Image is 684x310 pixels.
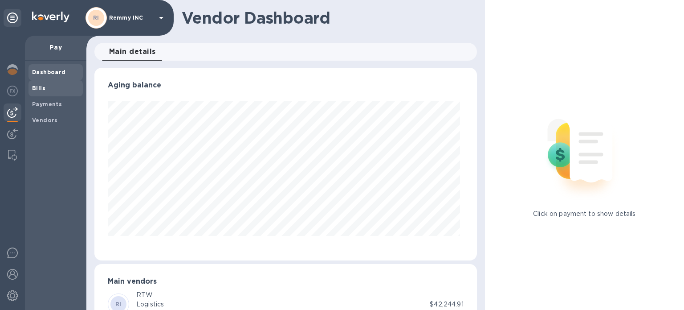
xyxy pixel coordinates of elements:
div: Unpin categories [4,9,21,27]
div: RTW [136,290,164,300]
b: Payments [32,101,62,107]
img: Logo [32,12,69,22]
h3: Main vendors [108,277,464,286]
b: Dashboard [32,69,66,75]
h3: Aging balance [108,81,464,90]
div: Logistics [136,300,164,309]
p: Remmy INC [109,15,154,21]
p: Pay [32,43,79,52]
b: Vendors [32,117,58,124]
h1: Vendor Dashboard [182,8,471,27]
b: Bills [32,85,45,91]
p: Click on payment to show details [533,209,635,219]
b: RI [115,301,122,307]
span: Main details [109,45,156,58]
img: Foreign exchange [7,86,18,96]
b: RI [93,14,99,21]
p: $42,244.91 [430,300,463,309]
